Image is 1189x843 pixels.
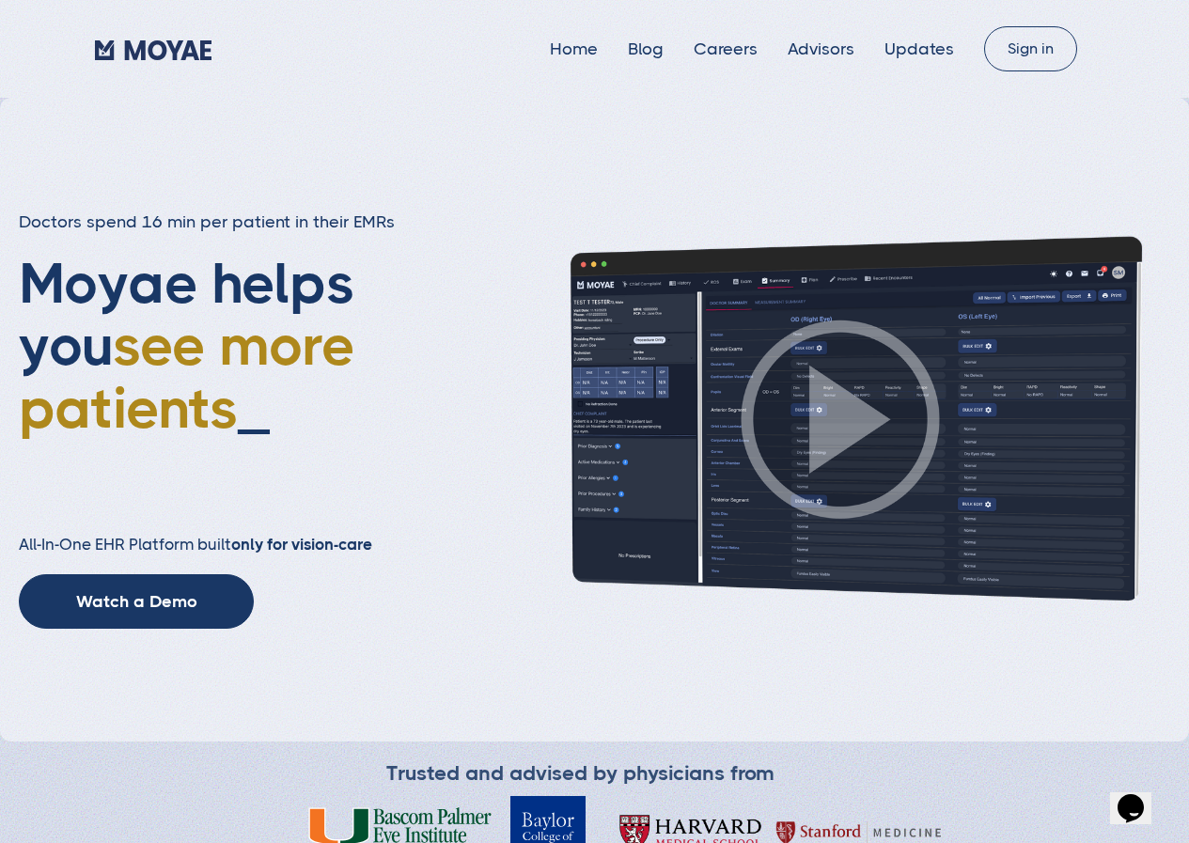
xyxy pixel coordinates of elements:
[95,40,211,59] img: Moyae Logo
[1110,768,1170,824] iframe: chat widget
[884,39,954,58] a: Updates
[19,313,354,440] span: see more patients
[512,234,1170,604] img: Patient history screenshot
[19,253,468,497] h1: Moyae helps you
[694,39,758,58] a: Careers
[19,535,468,555] h2: All-In-One EHR Platform built
[231,535,372,554] strong: only for vision-care
[550,39,598,58] a: Home
[19,211,468,234] h3: Doctors spend 16 min per patient in their EMRs
[628,39,664,58] a: Blog
[19,574,254,629] a: Watch a Demo
[984,26,1077,71] a: Sign in
[238,376,270,441] span: _
[788,39,854,58] a: Advisors
[386,760,774,787] div: Trusted and advised by physicians from
[95,35,211,63] a: home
